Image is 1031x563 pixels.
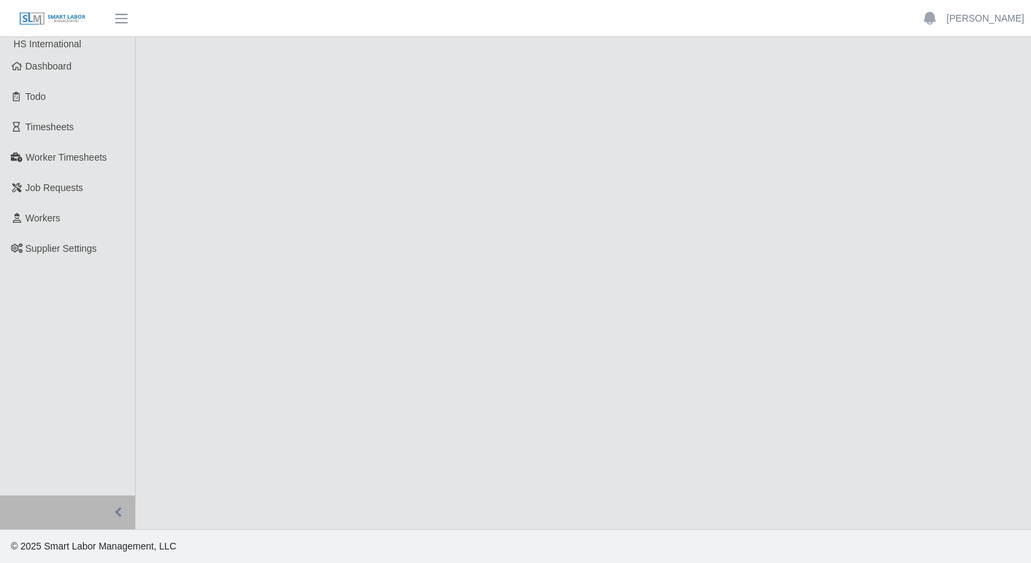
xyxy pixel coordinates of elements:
[26,122,74,132] span: Timesheets
[26,243,97,254] span: Supplier Settings
[947,11,1024,26] a: [PERSON_NAME]
[13,38,81,49] span: HS International
[19,11,86,26] img: SLM Logo
[26,182,84,193] span: Job Requests
[11,541,176,552] span: © 2025 Smart Labor Management, LLC
[26,152,107,163] span: Worker Timesheets
[26,61,72,72] span: Dashboard
[26,213,61,223] span: Workers
[26,91,46,102] span: Todo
